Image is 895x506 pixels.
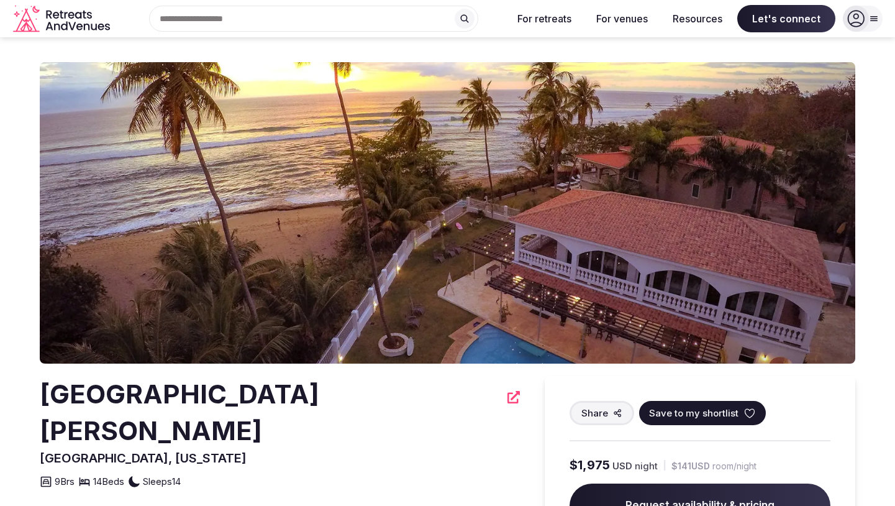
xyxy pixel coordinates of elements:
button: For venues [586,5,658,32]
div: | [663,459,666,472]
span: Let's connect [737,5,835,32]
span: night [635,459,658,472]
h2: [GEOGRAPHIC_DATA][PERSON_NAME] [40,376,500,449]
button: Save to my shortlist [639,401,766,425]
img: Venue cover photo [40,62,855,364]
a: Visit the homepage [13,5,112,33]
span: Share [581,407,608,420]
button: For retreats [507,5,581,32]
span: [GEOGRAPHIC_DATA], [US_STATE] [40,451,247,466]
span: Save to my shortlist [649,407,738,420]
span: USD [612,459,632,472]
span: 14 Beds [93,475,124,488]
button: Resources [663,5,732,32]
span: Sleeps 14 [143,475,181,488]
span: room/night [712,460,756,472]
button: Share [570,401,634,425]
svg: Retreats and Venues company logo [13,5,112,33]
span: 9 Brs [55,475,75,488]
span: $141 USD [671,460,710,472]
span: $1,975 [570,456,610,474]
